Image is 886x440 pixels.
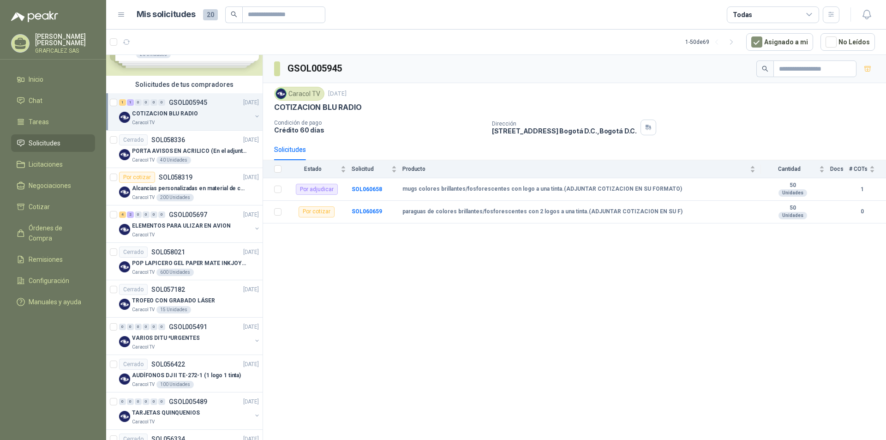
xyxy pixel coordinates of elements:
[29,138,60,148] span: Solicitudes
[11,156,95,173] a: Licitaciones
[132,109,198,118] p: COTIZACION BLU RADIO
[274,126,485,134] p: Crédito 60 días
[132,381,155,388] p: Caracol TV
[158,99,165,106] div: 0
[106,131,263,168] a: CerradoSOL058336[DATE] Company LogoPORTA AVISOS EN ACRILICO (En el adjunto mas informacion)Caraco...
[143,99,150,106] div: 0
[143,211,150,218] div: 0
[135,211,142,218] div: 0
[402,160,761,178] th: Producto
[492,127,637,135] p: [STREET_ADDRESS] Bogotá D.C. , Bogotá D.C.
[11,272,95,289] a: Configuración
[135,99,142,106] div: 0
[132,296,215,305] p: TROFEO CON GRABADO LÁSER
[156,306,191,313] div: 15 Unidades
[150,99,157,106] div: 0
[132,418,155,426] p: Caracol TV
[156,157,191,164] div: 40 Unidades
[231,11,237,18] span: search
[150,324,157,330] div: 0
[119,398,126,405] div: 0
[849,185,875,194] b: 1
[132,409,200,417] p: TARJETAS QUINQUENIOS
[29,254,63,265] span: Remisiones
[328,90,347,98] p: [DATE]
[761,182,825,189] b: 50
[287,61,343,76] h3: GSOL005945
[150,398,157,405] div: 0
[276,89,286,99] img: Company Logo
[746,33,813,51] button: Asignado a mi
[132,231,155,239] p: Caracol TV
[287,160,352,178] th: Estado
[849,160,886,178] th: # COTs
[243,136,259,145] p: [DATE]
[156,269,194,276] div: 600 Unidades
[402,166,748,172] span: Producto
[352,166,389,172] span: Solicitud
[11,92,95,109] a: Chat
[132,344,155,351] p: Caracol TV
[849,166,868,172] span: # COTs
[159,174,192,181] p: SOL058319
[352,186,382,193] a: SOL060658
[29,202,50,212] span: Cotizar
[733,10,752,20] div: Todas
[169,398,207,405] p: GSOL005489
[119,396,261,426] a: 0 0 0 0 0 0 GSOL005489[DATE] Company LogoTARJETAS QUINQUENIOSCaracol TV
[119,324,126,330] div: 0
[243,285,259,294] p: [DATE]
[402,186,682,193] b: mugs colores brillantes/fosforescentes con logo a una tinta.(ADJUNTAR COTIZACION EN SU FORMATO)
[119,336,130,347] img: Company Logo
[106,280,263,318] a: CerradoSOL057182[DATE] Company LogoTROFEO CON GRABADO LÁSERCaracol TV15 Unidades
[243,211,259,219] p: [DATE]
[849,207,875,216] b: 0
[119,321,261,351] a: 0 0 0 0 0 0 GSOL005491[DATE] Company LogoVARIOS DITU *URGENTESCaracol TV
[169,211,207,218] p: GSOL005697
[132,334,199,343] p: VARIOS DITU *URGENTES
[29,74,43,84] span: Inicio
[106,76,263,93] div: Solicitudes de tus compradores
[29,297,81,307] span: Manuales y ayuda
[132,119,155,127] p: Caracol TV
[243,248,259,257] p: [DATE]
[150,211,157,218] div: 0
[119,149,130,160] img: Company Logo
[119,97,261,127] a: 1 1 0 0 0 0 GSOL005945[DATE] Company LogoCOTIZACION BLU RADIOCaracol TV
[132,269,155,276] p: Caracol TV
[402,208,682,216] b: paraguas de colores brillantes/fosforescentes con 2 logos a una tinta.(ADJUNTAR COTIZACION EN SU F)
[11,11,58,22] img: Logo peakr
[11,198,95,216] a: Cotizar
[778,189,807,197] div: Unidades
[35,33,95,46] p: [PERSON_NAME] [PERSON_NAME]
[685,35,739,49] div: 1 - 50 de 69
[119,99,126,106] div: 1
[119,374,130,385] img: Company Logo
[296,184,338,195] div: Por adjudicar
[274,145,306,155] div: Solicitudes
[243,323,259,332] p: [DATE]
[11,293,95,311] a: Manuales y ayuda
[29,117,49,127] span: Tareas
[274,120,485,126] p: Condición de pago
[352,160,402,178] th: Solicitud
[119,224,130,235] img: Company Logo
[11,219,95,247] a: Órdenes de Compra
[143,398,150,405] div: 0
[119,284,148,295] div: Cerrado
[11,177,95,194] a: Negociaciones
[119,247,148,258] div: Cerrado
[830,160,849,178] th: Docs
[106,168,263,205] a: Por cotizarSOL058319[DATE] Company LogoAlcancías personalizadas en material de cerámica (VER ADJU...
[156,381,194,388] div: 100 Unidades
[11,113,95,131] a: Tareas
[11,71,95,88] a: Inicio
[151,249,185,255] p: SOL058021
[127,211,134,218] div: 2
[352,208,382,215] a: SOL060659
[106,243,263,280] a: CerradoSOL058021[DATE] Company LogoPOP LAPICERO GEL PAPER MATE INKJOY 0.7 (Revisar el adjunto)Car...
[132,184,247,193] p: Alcancías personalizadas en material de cerámica (VER ADJUNTO)
[243,360,259,369] p: [DATE]
[35,48,95,54] p: GRAFICALEZ SAS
